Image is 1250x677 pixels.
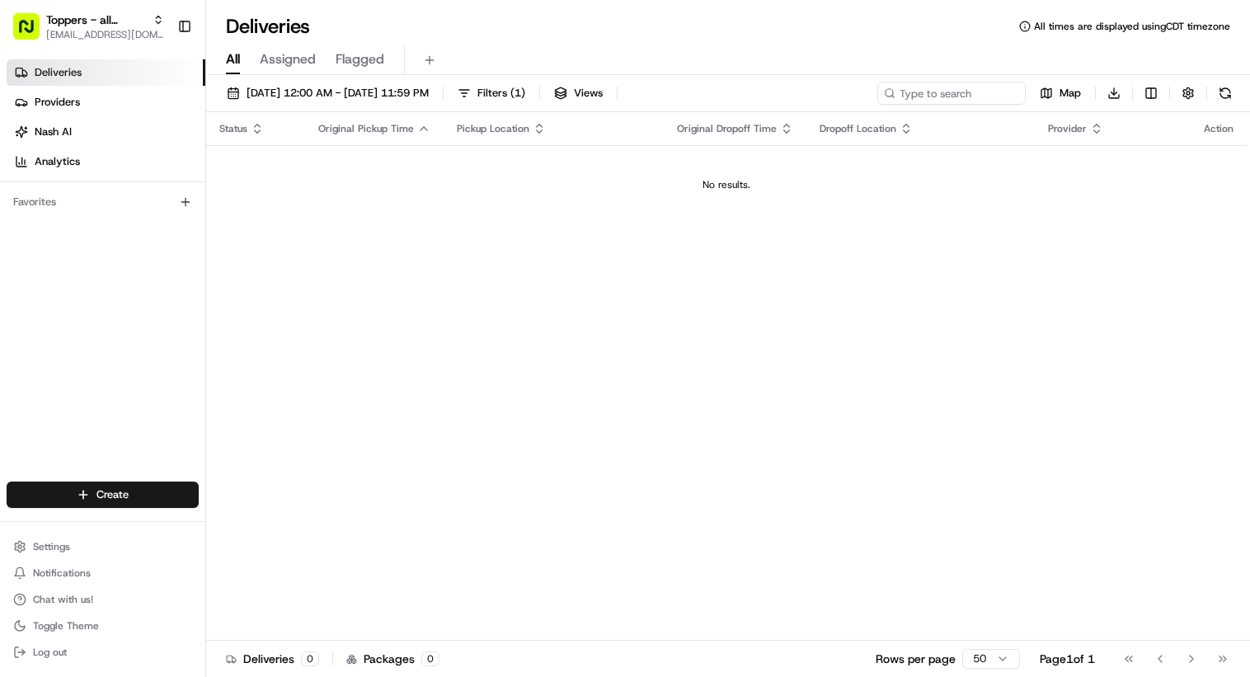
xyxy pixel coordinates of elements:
div: Page 1 of 1 [1040,651,1095,667]
span: Filters [477,86,525,101]
span: Status [219,122,247,135]
span: Assigned [260,49,316,69]
span: Toggle Theme [33,619,99,632]
button: Log out [7,641,199,664]
span: Analytics [35,154,80,169]
span: Flagged [336,49,384,69]
span: All [226,49,240,69]
span: Nash AI [35,125,72,139]
span: Deliveries [35,65,82,80]
span: Original Pickup Time [318,122,414,135]
button: [DATE] 12:00 AM - [DATE] 11:59 PM [219,82,436,105]
button: Refresh [1214,82,1237,105]
button: Toppers - all locations [46,12,146,28]
span: Original Dropoff Time [677,122,777,135]
div: 0 [421,651,439,666]
button: Views [547,82,610,105]
h1: Deliveries [226,13,310,40]
button: Filters(1) [450,82,533,105]
span: Pickup Location [457,122,529,135]
div: Packages [346,651,439,667]
a: Analytics [7,148,205,175]
div: Action [1204,122,1234,135]
span: ( 1 ) [510,86,525,101]
span: Providers [35,95,80,110]
button: [EMAIL_ADDRESS][DOMAIN_NAME] [46,28,164,41]
p: Rows per page [876,651,956,667]
a: Nash AI [7,119,205,145]
div: Deliveries [226,651,319,667]
span: Views [574,86,603,101]
span: Map [1060,86,1081,101]
button: Notifications [7,562,199,585]
button: Toppers - all locations[EMAIL_ADDRESS][DOMAIN_NAME] [7,7,171,46]
div: No results. [213,178,1240,191]
a: Providers [7,89,205,115]
button: Map [1032,82,1088,105]
span: Create [96,487,129,502]
button: Settings [7,535,199,558]
span: Provider [1048,122,1087,135]
span: Notifications [33,567,91,580]
button: Chat with us! [7,588,199,611]
div: Favorites [7,189,199,215]
div: 0 [301,651,319,666]
span: Settings [33,540,70,553]
button: Toggle Theme [7,614,199,637]
span: All times are displayed using CDT timezone [1034,20,1230,33]
a: Deliveries [7,59,205,86]
span: Log out [33,646,67,659]
button: Create [7,482,199,508]
span: Dropoff Location [820,122,896,135]
span: Chat with us! [33,593,93,606]
input: Type to search [877,82,1026,105]
span: [DATE] 12:00 AM - [DATE] 11:59 PM [247,86,429,101]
